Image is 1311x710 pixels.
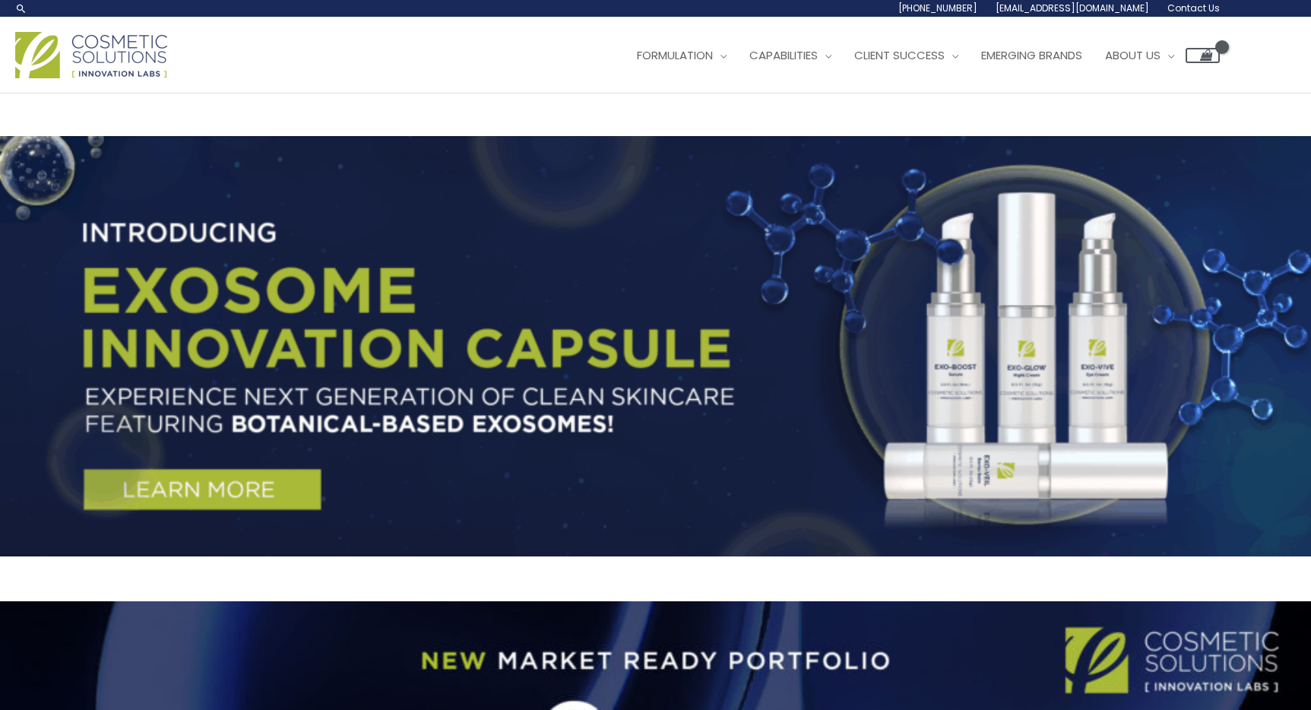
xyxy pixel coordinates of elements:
a: Formulation [625,33,738,78]
span: Client Success [854,47,945,63]
span: Formulation [637,47,713,63]
span: [EMAIL_ADDRESS][DOMAIN_NAME] [996,2,1149,14]
span: About Us [1105,47,1161,63]
span: Capabilities [749,47,818,63]
span: Contact Us [1167,2,1220,14]
a: Emerging Brands [970,33,1094,78]
a: About Us [1094,33,1186,78]
span: [PHONE_NUMBER] [898,2,977,14]
span: Emerging Brands [981,47,1082,63]
a: Client Success [843,33,970,78]
a: Search icon link [15,2,27,14]
nav: Site Navigation [614,33,1220,78]
img: Cosmetic Solutions Logo [15,32,167,78]
a: View Shopping Cart, empty [1186,48,1220,63]
a: Capabilities [738,33,843,78]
